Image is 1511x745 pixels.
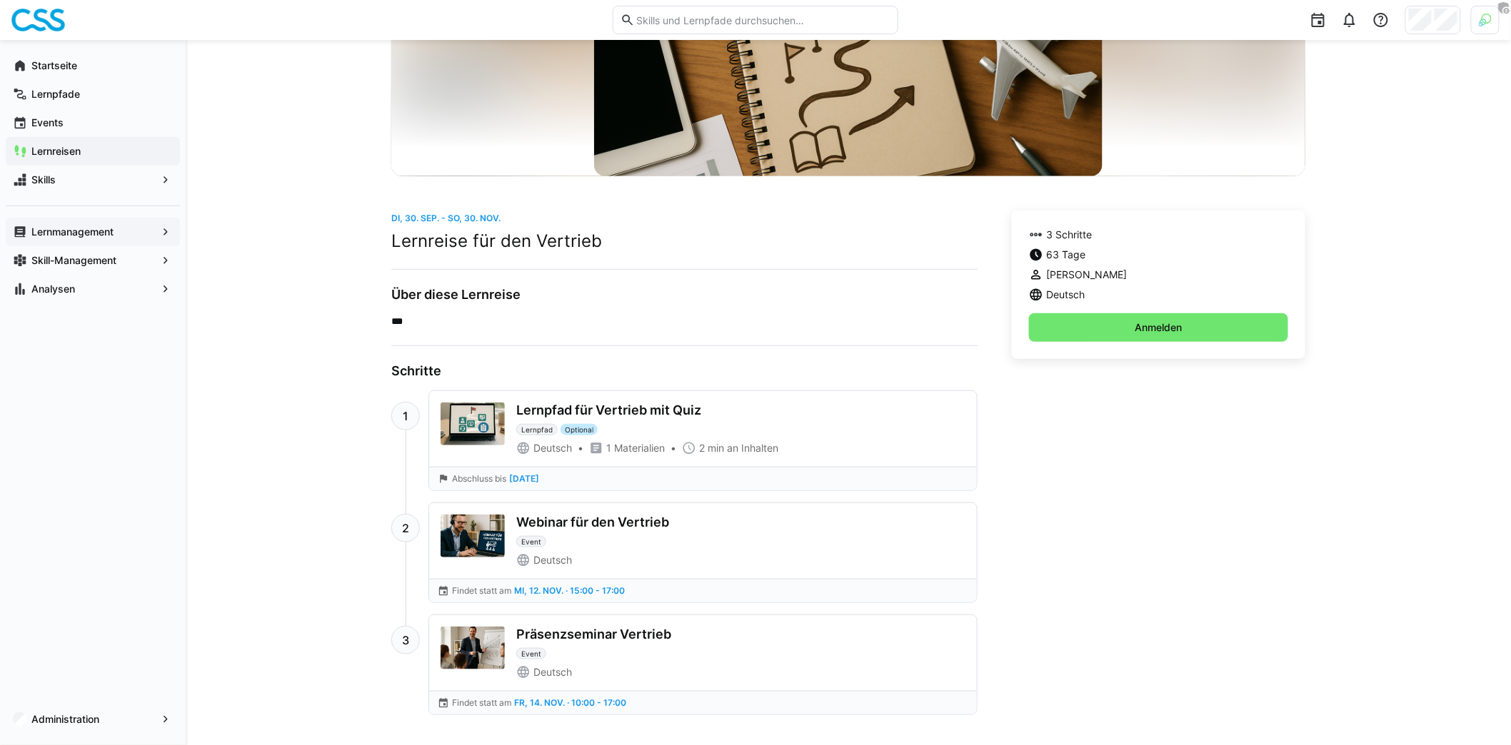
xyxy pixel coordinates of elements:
[1029,313,1288,342] button: Anmelden
[533,665,572,679] span: Deutsch
[509,474,539,484] span: [DATE]
[391,363,978,379] h3: Schritte
[452,585,511,597] span: Findet statt am
[1046,228,1092,242] span: 3 Schritte
[533,441,572,455] span: Deutsch
[521,649,541,658] span: Event
[391,514,420,542] div: 2
[1046,268,1127,282] span: [PERSON_NAME]
[1046,248,1085,262] span: 63 Tage
[1046,288,1085,302] span: Deutsch
[452,473,506,485] span: Abschluss bis
[533,553,572,567] span: Deutsch
[606,441,665,455] span: 1 Materialien
[514,697,626,708] span: Fr, 14. Nov. · 10:00 - 17:00
[521,425,553,434] span: Lernpfad
[441,515,505,557] img: Webinar für den Vertrieb
[514,585,625,596] span: Mi, 12. Nov. · 15:00 - 17:00
[699,441,778,455] span: 2 min an Inhalten
[391,402,420,430] div: 1
[391,230,978,252] h2: Lernreise für den Vertrieb
[516,627,671,642] div: Präsenzseminar Vertrieb
[516,402,701,418] div: Lernpfad für Vertrieb mit Quiz
[391,287,978,303] h3: Über diese Lernreise
[516,515,669,530] div: Webinar für den Vertrieb
[521,537,541,546] span: Event
[391,626,420,654] div: 3
[565,425,593,434] span: Optional
[635,14,890,26] input: Skills und Lernpfade durchsuchen…
[452,697,511,709] span: Findet statt am
[441,627,505,669] img: Präsenzseminar Vertrieb
[1133,320,1185,335] span: Anmelden
[391,213,501,223] span: Di, 30. Sep. - So, 30. Nov.
[441,402,505,445] img: Lernpfad für Vertrieb mit Quiz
